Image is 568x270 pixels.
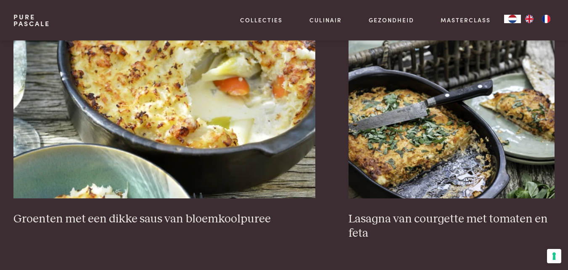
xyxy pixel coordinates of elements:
h3: Lasagna van courgette met tomaten en feta [349,212,555,241]
a: Culinair [309,16,342,24]
a: Groenten met een dikke saus van bloemkoolpuree Groenten met een dikke saus van bloemkoolpuree [13,30,315,226]
a: Gezondheid [369,16,414,24]
a: NL [504,15,521,23]
img: Groenten met een dikke saus van bloemkoolpuree [13,30,315,198]
a: Masterclass [441,16,491,24]
a: Collecties [240,16,283,24]
button: Uw voorkeuren voor toestemming voor trackingtechnologieën [547,249,561,263]
a: Lasagna van courgette met tomaten en feta Lasagna van courgette met tomaten en feta [349,30,555,241]
h3: Groenten met een dikke saus van bloemkoolpuree [13,212,315,227]
aside: Language selected: Nederlands [504,15,555,23]
a: FR [538,15,555,23]
a: EN [521,15,538,23]
img: Lasagna van courgette met tomaten en feta [349,30,555,198]
ul: Language list [521,15,555,23]
a: PurePascale [13,13,50,27]
div: Language [504,15,521,23]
